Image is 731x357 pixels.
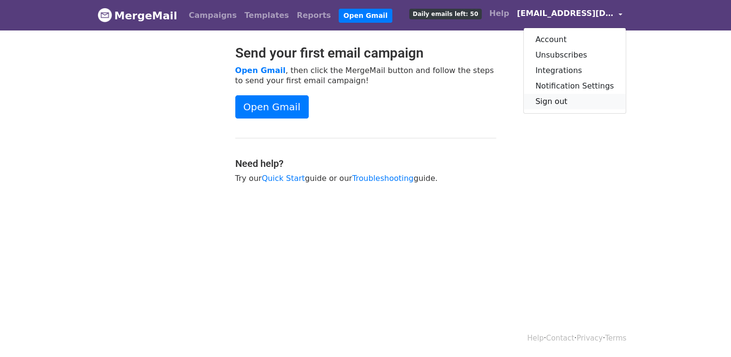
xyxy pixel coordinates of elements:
div: [EMAIL_ADDRESS][DOMAIN_NAME] [523,28,626,114]
a: Notification Settings [524,78,626,94]
a: Help [486,4,513,23]
a: Troubleshooting [352,174,414,183]
h2: Send your first email campaign [235,45,496,61]
a: Open Gmail [235,95,309,119]
a: Quick Start [262,174,305,183]
a: Privacy [576,334,602,342]
a: Sign out [524,94,626,109]
p: , then click the MergeMail button and follow the steps to send your first email campaign! [235,65,496,86]
a: Reports [293,6,335,25]
iframe: Chat Widget [683,311,731,357]
a: MergeMail [98,5,177,26]
a: Open Gmail [339,9,392,23]
div: 聊天小组件 [683,311,731,357]
a: Daily emails left: 50 [405,4,485,23]
a: Unsubscribes [524,47,626,63]
a: [EMAIL_ADDRESS][DOMAIN_NAME] [513,4,626,27]
span: Daily emails left: 50 [409,9,481,19]
a: Account [524,32,626,47]
img: MergeMail logo [98,8,112,22]
h4: Need help? [235,158,496,169]
span: [EMAIL_ADDRESS][DOMAIN_NAME] [517,8,614,19]
a: Campaigns [185,6,241,25]
a: Templates [241,6,293,25]
a: Help [527,334,544,342]
a: Terms [605,334,626,342]
p: Try our guide or our guide. [235,173,496,183]
a: Open Gmail [235,66,286,75]
a: Contact [546,334,574,342]
a: Integrations [524,63,626,78]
